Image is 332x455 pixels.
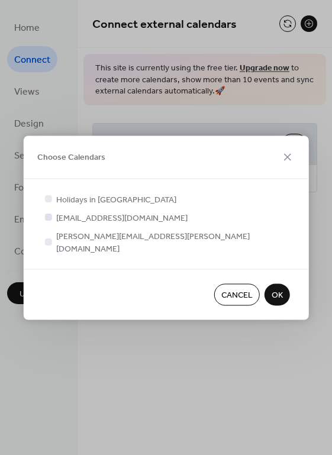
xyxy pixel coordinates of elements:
span: Cancel [221,289,253,302]
span: Holidays in [GEOGRAPHIC_DATA] [56,194,176,206]
button: OK [265,283,290,305]
span: OK [272,289,283,302]
span: Choose Calendars [37,151,105,164]
span: [PERSON_NAME][EMAIL_ADDRESS][PERSON_NAME][DOMAIN_NAME] [56,231,289,256]
button: Cancel [214,283,260,305]
span: [EMAIL_ADDRESS][DOMAIN_NAME] [56,212,188,225]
